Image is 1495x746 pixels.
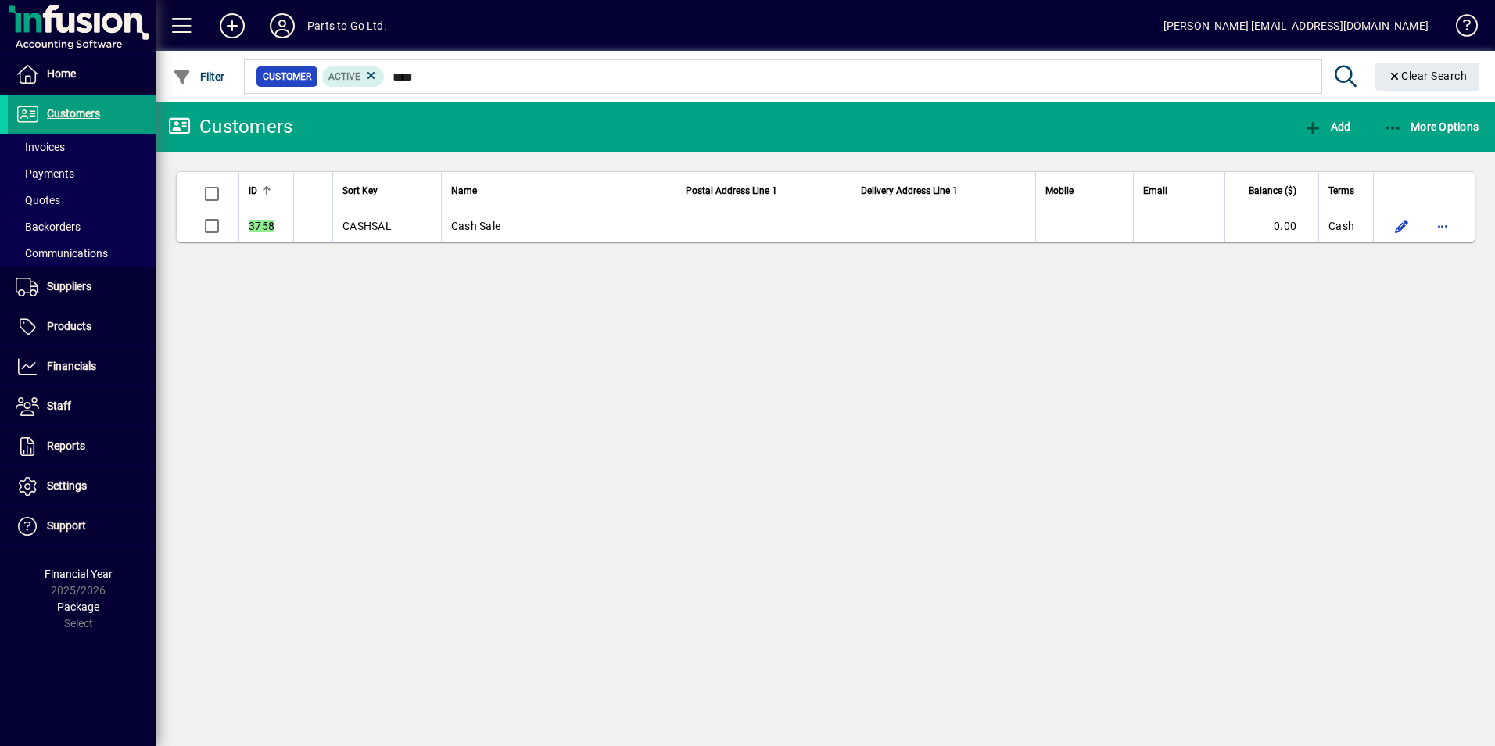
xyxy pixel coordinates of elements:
a: Knowledge Base [1444,3,1475,54]
span: Balance ($) [1249,182,1296,199]
span: Invoices [16,141,65,153]
button: Add [207,12,257,40]
span: Financials [47,360,96,372]
span: Products [47,320,91,332]
button: Profile [257,12,307,40]
span: Clear Search [1388,70,1468,82]
button: Add [1300,113,1354,141]
a: Backorders [8,213,156,240]
span: Name [451,182,477,199]
a: Communications [8,240,156,267]
span: CASHSAL [342,220,392,232]
span: Terms [1328,182,1354,199]
div: Customers [168,114,292,139]
span: Backorders [16,221,81,233]
span: Package [57,601,99,613]
span: Filter [173,70,225,83]
span: Payments [16,167,74,180]
span: Financial Year [45,568,113,580]
span: Cash [1328,218,1354,234]
button: More Options [1380,113,1483,141]
a: Home [8,55,156,94]
button: More options [1430,213,1455,239]
span: Staff [47,400,71,412]
a: Invoices [8,134,156,160]
span: Communications [16,247,108,260]
div: Parts to Go Ltd. [307,13,387,38]
mat-chip: Activation Status: Active [322,66,385,87]
button: Clear [1375,63,1480,91]
a: Products [8,307,156,346]
a: Quotes [8,187,156,213]
button: Edit [1389,213,1414,239]
span: Sort Key [342,182,378,199]
a: Suppliers [8,267,156,307]
span: Add [1303,120,1350,133]
div: Email [1143,182,1215,199]
span: Mobile [1045,182,1074,199]
span: Support [47,519,86,532]
span: Customer [263,69,311,84]
span: Customers [47,107,100,120]
a: Support [8,507,156,546]
div: ID [249,182,284,199]
span: Email [1143,182,1167,199]
span: Quotes [16,194,60,206]
span: Reports [47,439,85,452]
td: 0.00 [1224,210,1318,242]
a: Reports [8,427,156,466]
a: Settings [8,467,156,506]
span: Home [47,67,76,80]
a: Staff [8,387,156,426]
div: Mobile [1045,182,1124,199]
a: Financials [8,347,156,386]
span: Active [328,71,360,82]
span: Settings [47,479,87,492]
a: Payments [8,160,156,187]
div: [PERSON_NAME] [EMAIL_ADDRESS][DOMAIN_NAME] [1163,13,1429,38]
div: Balance ($) [1235,182,1310,199]
span: ID [249,182,257,199]
div: Name [451,182,666,199]
button: Filter [169,63,229,91]
span: Suppliers [47,280,91,292]
span: Postal Address Line 1 [686,182,777,199]
em: 3758 [249,220,274,232]
span: Delivery Address Line 1 [861,182,958,199]
span: More Options [1384,120,1479,133]
span: Cash Sale [451,220,500,232]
